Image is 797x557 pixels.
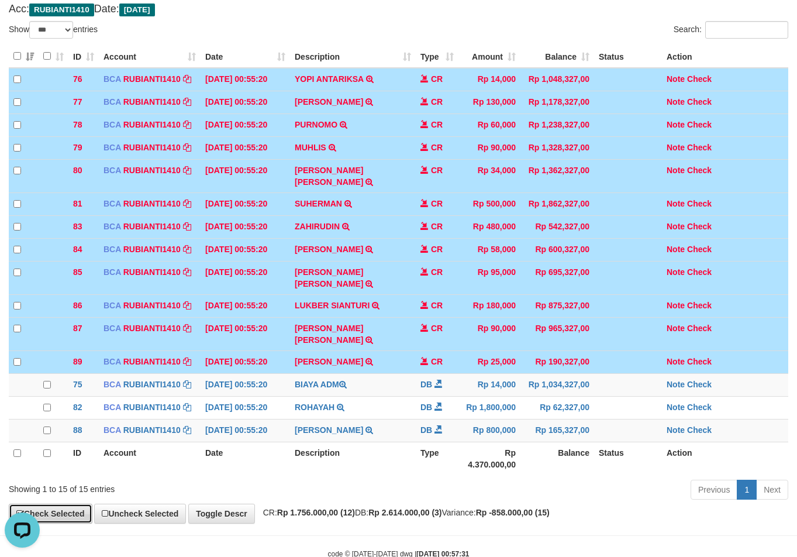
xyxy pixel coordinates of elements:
[103,245,121,254] span: BCA
[183,222,191,231] a: Copy RUBIANTI1410 to clipboard
[103,166,121,175] span: BCA
[123,97,181,106] a: RUBIANTI1410
[103,267,121,277] span: BCA
[183,324,191,333] a: Copy RUBIANTI1410 to clipboard
[123,166,181,175] a: RUBIANTI1410
[295,357,363,366] a: [PERSON_NAME]
[295,245,363,254] a: [PERSON_NAME]
[103,199,121,208] span: BCA
[73,245,82,254] span: 84
[667,267,685,277] a: Note
[416,442,458,475] th: Type
[458,238,520,261] td: Rp 58,000
[183,245,191,254] a: Copy RUBIANTI1410 to clipboard
[73,403,82,412] span: 82
[68,442,99,475] th: ID
[420,425,432,435] span: DB
[295,222,340,231] a: ZAHIRUDIN
[201,136,290,159] td: [DATE] 00:55:20
[183,380,191,389] a: Copy RUBIANTI1410 to clipboard
[201,159,290,192] td: [DATE] 00:55:20
[667,120,685,129] a: Note
[103,74,121,84] span: BCA
[295,143,326,152] a: MUHLIS
[73,301,82,310] span: 86
[687,74,712,84] a: Check
[9,21,98,39] label: Show entries
[687,380,712,389] a: Check
[458,45,520,68] th: Amount: activate to sort column ascending
[458,68,520,91] td: Rp 14,000
[687,120,712,129] a: Check
[39,45,68,68] th: : activate to sort column ascending
[295,425,363,435] a: [PERSON_NAME]
[73,267,82,277] span: 85
[201,114,290,136] td: [DATE] 00:55:20
[431,245,443,254] span: CR
[73,199,82,208] span: 81
[594,442,662,475] th: Status
[667,324,685,333] a: Note
[5,5,40,40] button: Open LiveChat chat widget
[667,357,685,366] a: Note
[687,324,712,333] a: Check
[691,480,737,500] a: Previous
[295,403,334,412] a: ROHAYAH
[183,143,191,152] a: Copy RUBIANTI1410 to clipboard
[667,199,685,208] a: Note
[594,45,662,68] th: Status
[290,442,416,475] th: Description
[687,166,712,175] a: Check
[99,45,201,68] th: Account: activate to sort column ascending
[667,403,685,412] a: Note
[662,442,788,475] th: Action
[368,508,441,517] strong: Rp 2.614.000,00 (3)
[458,419,520,442] td: Rp 800,000
[687,97,712,106] a: Check
[431,324,443,333] span: CR
[123,245,181,254] a: RUBIANTI1410
[737,480,757,500] a: 1
[73,166,82,175] span: 80
[705,21,788,39] input: Search:
[183,357,191,366] a: Copy RUBIANTI1410 to clipboard
[103,380,121,389] span: BCA
[687,425,712,435] a: Check
[520,45,594,68] th: Balance: activate to sort column ascending
[103,425,121,435] span: BCA
[520,114,594,136] td: Rp 1,238,327,00
[458,442,520,475] th: Rp 4.370.000,00
[431,166,443,175] span: CR
[103,324,121,333] span: BCA
[667,301,685,310] a: Note
[520,396,594,419] td: Rp 62,327,00
[458,159,520,192] td: Rp 34,000
[431,267,443,277] span: CR
[667,166,685,175] a: Note
[290,45,416,68] th: Description: activate to sort column ascending
[520,317,594,350] td: Rp 965,327,00
[416,45,458,68] th: Type: activate to sort column ascending
[687,245,712,254] a: Check
[431,301,443,310] span: CR
[201,373,290,396] td: [DATE] 00:55:20
[667,74,685,84] a: Note
[458,215,520,238] td: Rp 480,000
[103,357,121,366] span: BCA
[73,143,82,152] span: 79
[123,301,181,310] a: RUBIANTI1410
[431,222,443,231] span: CR
[123,324,181,333] a: RUBIANTI1410
[201,45,290,68] th: Date: activate to sort column ascending
[257,508,550,517] span: CR: DB: Variance:
[687,143,712,152] a: Check
[73,97,82,106] span: 77
[123,222,181,231] a: RUBIANTI1410
[73,357,82,366] span: 89
[201,350,290,373] td: [DATE] 00:55:20
[458,192,520,215] td: Rp 500,000
[431,97,443,106] span: CR
[183,403,191,412] a: Copy RUBIANTI1410 to clipboard
[295,199,342,208] a: SUHERMAN
[9,4,788,15] h4: Acc: Date:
